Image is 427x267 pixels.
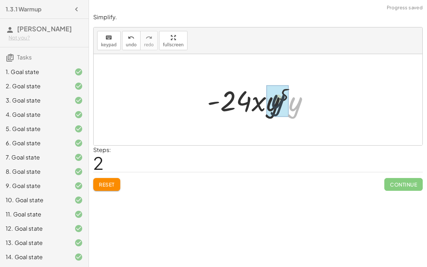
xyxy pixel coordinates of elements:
[74,196,83,204] i: Task finished and correct.
[6,110,63,119] div: 4. Goal state
[6,167,63,176] div: 8. Goal state
[74,125,83,133] i: Task finished and correct.
[6,5,42,14] h4: 1.3.1 Warmup
[122,31,141,50] button: undoundo
[6,82,63,90] div: 2. Goal state
[387,4,423,11] span: Progress saved
[6,196,63,204] div: 10. Goal state
[74,139,83,147] i: Task finished and correct.
[74,110,83,119] i: Task finished and correct.
[6,125,63,133] div: 5. Goal state
[101,42,117,47] span: keypad
[126,42,137,47] span: undo
[74,253,83,261] i: Task finished and correct.
[6,68,63,76] div: 1. Goal state
[6,153,63,162] div: 7. Goal state
[74,210,83,219] i: Task finished and correct.
[6,96,63,105] div: 3. Goal state
[105,33,112,42] i: keyboard
[6,182,63,190] div: 9. Goal state
[146,33,152,42] i: redo
[74,239,83,247] i: Task finished and correct.
[128,33,135,42] i: undo
[6,253,63,261] div: 14. Goal state
[9,34,83,41] div: Not you?
[74,167,83,176] i: Task finished and correct.
[6,224,63,233] div: 12. Goal state
[99,181,115,188] span: Reset
[159,31,188,50] button: fullscreen
[6,139,63,147] div: 6. Goal state
[93,152,104,174] span: 2
[74,182,83,190] i: Task finished and correct.
[17,53,32,61] span: Tasks
[93,146,111,153] label: Steps:
[6,210,63,219] div: 11. Goal state
[74,82,83,90] i: Task finished and correct.
[6,239,63,247] div: 13. Goal state
[93,178,120,191] button: Reset
[74,153,83,162] i: Task finished and correct.
[97,31,121,50] button: keyboardkeypad
[93,13,423,21] p: Simplify.
[17,25,72,33] span: [PERSON_NAME]
[163,42,184,47] span: fullscreen
[74,96,83,105] i: Task finished and correct.
[140,31,158,50] button: redoredo
[74,224,83,233] i: Task finished and correct.
[144,42,154,47] span: redo
[74,68,83,76] i: Task finished and correct.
